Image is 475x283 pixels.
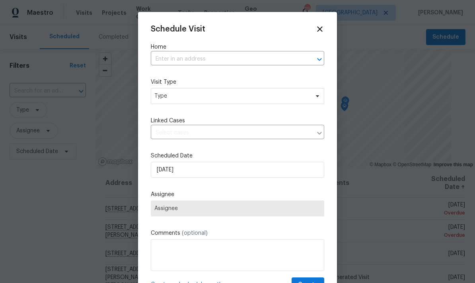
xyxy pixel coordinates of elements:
label: Visit Type [151,78,324,86]
label: Home [151,43,324,51]
button: Open [314,54,325,65]
span: Schedule Visit [151,25,205,33]
label: Comments [151,229,324,237]
input: Enter in an address [151,53,302,65]
span: Type [154,92,309,100]
span: Close [315,25,324,33]
label: Assignee [151,191,324,198]
span: (optional) [182,230,208,236]
span: Linked Cases [151,117,185,125]
span: Assignee [154,205,321,212]
label: Scheduled Date [151,152,324,160]
input: M/D/YYYY [151,162,324,178]
input: Select cases [151,127,312,139]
